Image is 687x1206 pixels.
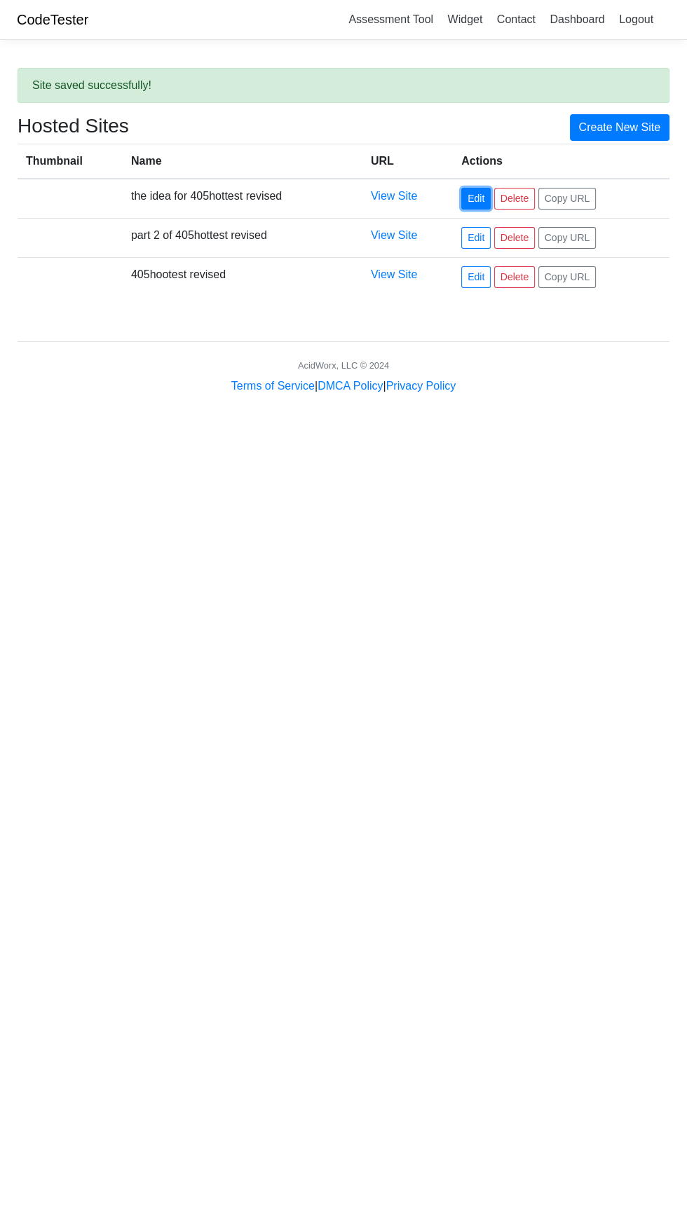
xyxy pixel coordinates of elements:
[461,266,491,288] a: Edit
[123,218,362,257] td: part 2 of 405hottest revised
[18,68,669,103] div: Site saved successfully!
[123,179,362,219] td: the idea for 405hottest revised
[461,227,491,249] a: Edit
[442,8,488,31] a: Widget
[538,266,597,288] button: Copy URL
[491,8,541,31] a: Contact
[494,227,535,249] a: Delete
[371,229,417,241] a: View Site
[318,380,383,392] a: DMCA Policy
[18,144,123,179] th: Thumbnail
[494,266,535,288] a: Delete
[371,268,417,280] a: View Site
[613,8,659,31] a: Logout
[343,8,439,31] a: Assessment Tool
[544,8,610,31] a: Dashboard
[494,188,535,210] a: Delete
[298,359,389,372] div: AcidWorx, LLC © 2024
[461,188,491,210] a: Edit
[362,144,453,179] th: URL
[231,378,456,395] div: | |
[17,12,88,27] a: CodeTester
[453,144,669,179] th: Actions
[123,257,362,296] td: 405hootest revised
[18,114,129,138] h3: Hosted Sites
[231,380,315,392] a: Terms of Service
[538,188,597,210] button: Copy URL
[570,114,670,141] a: Create New Site
[371,190,417,202] a: View Site
[538,227,597,249] button: Copy URL
[123,144,362,179] th: Name
[386,380,456,392] a: Privacy Policy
